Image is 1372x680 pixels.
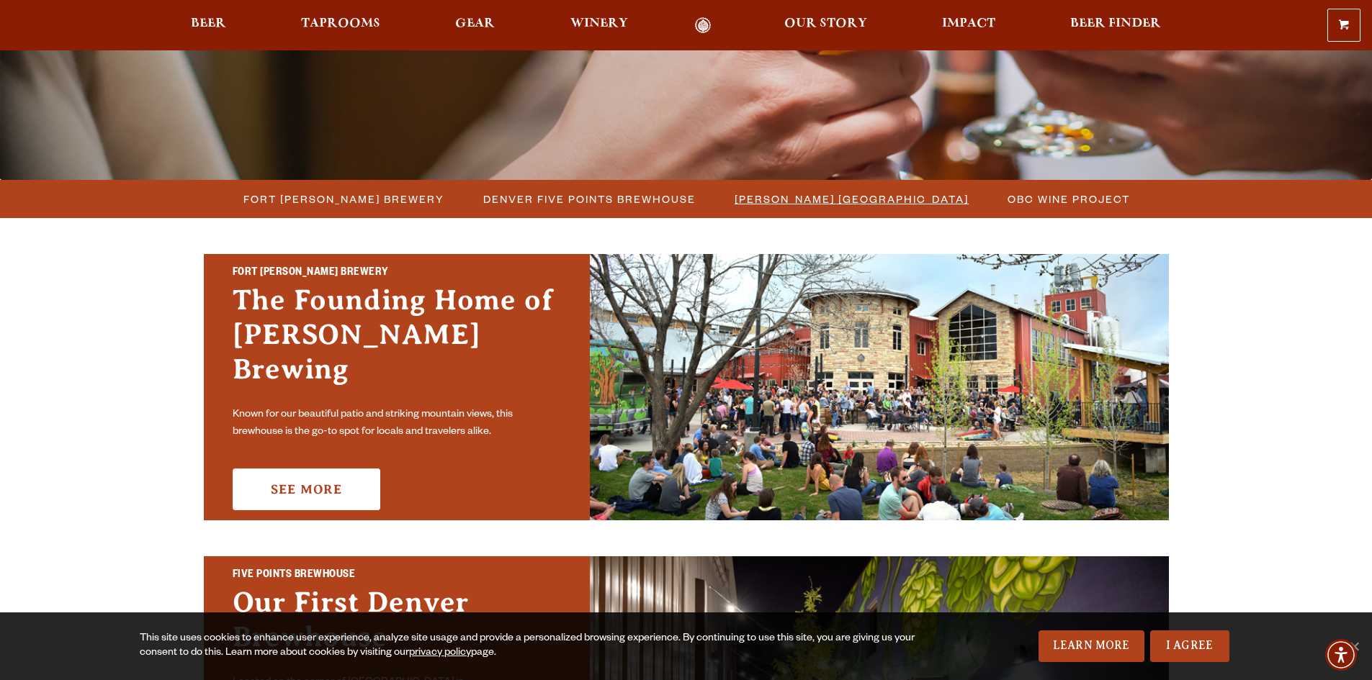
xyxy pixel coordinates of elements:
span: Impact [942,18,995,30]
span: Gear [455,18,495,30]
a: Beer [181,17,236,34]
span: Taprooms [301,18,380,30]
h2: Five Points Brewhouse [233,566,561,585]
h3: The Founding Home of [PERSON_NAME] Brewing [233,283,561,401]
a: Beer Finder [1061,17,1170,34]
span: Beer [191,18,226,30]
a: Denver Five Points Brewhouse [475,189,703,209]
a: Fort [PERSON_NAME] Brewery [235,189,452,209]
span: Beer Finder [1070,18,1161,30]
a: Winery [561,17,637,34]
a: [PERSON_NAME] [GEOGRAPHIC_DATA] [726,189,976,209]
span: Winery [570,18,628,30]
div: Accessibility Menu [1325,639,1357,671]
div: This site uses cookies to enhance user experience, analyze site usage and provide a personalized ... [140,632,920,661]
a: Odell Home [676,17,730,34]
h3: Our First Denver Brewhouse [233,585,561,668]
span: Fort [PERSON_NAME] Brewery [243,189,444,209]
h2: Fort [PERSON_NAME] Brewery [233,264,561,283]
a: Gear [446,17,504,34]
a: OBC Wine Project [999,189,1137,209]
a: Learn More [1039,630,1144,662]
a: See More [233,468,380,510]
span: Our Story [784,18,867,30]
a: privacy policy [409,648,471,659]
img: Fort Collins Brewery & Taproom' [590,254,1169,520]
a: I Agree [1150,630,1229,662]
a: Our Story [775,17,876,34]
span: Denver Five Points Brewhouse [483,189,696,209]
p: Known for our beautiful patio and striking mountain views, this brewhouse is the go-to spot for l... [233,407,561,441]
a: Impact [933,17,1005,34]
span: OBC Wine Project [1008,189,1130,209]
a: Taprooms [292,17,390,34]
span: [PERSON_NAME] [GEOGRAPHIC_DATA] [735,189,969,209]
